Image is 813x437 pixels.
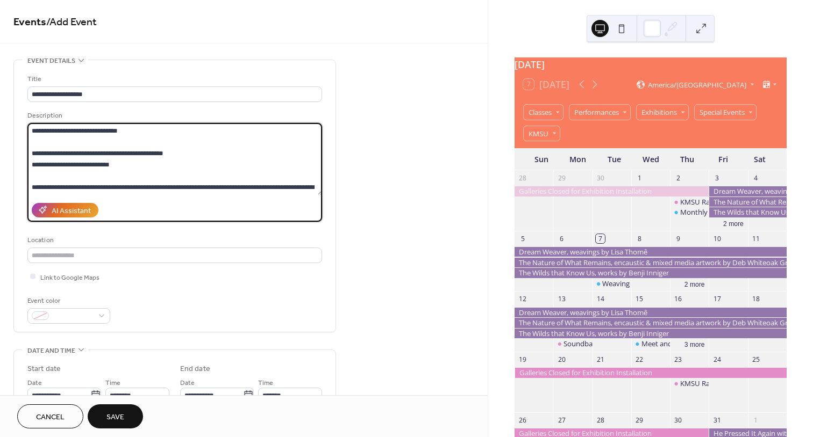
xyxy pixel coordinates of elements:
[515,57,787,71] div: [DATE]
[557,295,566,304] div: 13
[557,416,566,425] div: 27
[560,148,596,170] div: Mon
[602,279,741,288] div: Weaving Sound - Sound Healing Experience
[674,234,683,243] div: 9
[13,12,46,33] a: Events
[712,295,722,304] div: 17
[557,174,566,183] div: 29
[32,203,98,217] button: AI Assistant
[596,234,605,243] div: 7
[635,234,644,243] div: 8
[27,377,42,388] span: Date
[523,148,560,170] div: Sun
[515,186,709,196] div: Galleries Closed for Exhibition Installation
[515,247,787,257] div: Dream Weaver, weavings by Lisa Thomê
[180,363,210,375] div: End date
[712,174,722,183] div: 3
[27,110,320,121] div: Description
[27,295,108,307] div: Event color
[705,148,742,170] div: Fri
[518,355,527,365] div: 19
[680,279,709,289] button: 2 more
[518,416,527,425] div: 26
[515,258,787,267] div: The Nature of What Remains, encaustic & mixed media artwork by Deb Whiteoak Groebner
[515,329,787,338] div: The Wilds that Know Us, works by Benji Inniger
[674,355,683,365] div: 23
[515,318,787,327] div: The Nature of What Remains, encaustic & mixed media artwork by Deb Whiteoak Groebner
[88,404,143,428] button: Save
[635,174,644,183] div: 1
[751,416,760,425] div: 1
[515,368,787,377] div: Galleries Closed for Exhibition Installation
[518,295,527,304] div: 12
[553,339,592,348] div: Soundbath & Writing Workshop
[52,205,91,216] div: AI Assistant
[180,377,195,388] span: Date
[596,174,605,183] div: 30
[106,412,124,423] span: Save
[635,355,644,365] div: 22
[674,295,683,304] div: 16
[36,412,65,423] span: Cancel
[709,207,787,217] div: The Wilds that Know Us, works by Benji Inniger
[751,355,760,365] div: 25
[719,218,748,228] button: 2 more
[564,339,666,348] div: Soundbath & Writing Workshop
[631,339,670,348] div: Meet and Learn: Deb Whiteoak Groebner
[105,377,120,388] span: Time
[518,174,527,183] div: 28
[596,148,633,170] div: Tue
[680,197,780,207] div: KMSU Radio: The Exhibitionists
[712,416,722,425] div: 31
[669,148,705,170] div: Thu
[709,197,787,207] div: The Nature of What Remains, encaustic & mixed media artwork by Deb Whiteoak Groebner
[557,234,566,243] div: 6
[680,378,780,388] div: KMSU Radio: The Exhibitionists
[648,81,746,88] span: America/[GEOGRAPHIC_DATA]
[712,234,722,243] div: 10
[712,355,722,365] div: 24
[593,279,631,288] div: Weaving Sound - Sound Healing Experience
[741,148,778,170] div: Sat
[641,339,805,348] div: Meet and Learn: [PERSON_NAME] [PERSON_NAME]
[751,234,760,243] div: 11
[46,12,97,33] span: / Add Event
[515,268,787,278] div: The Wilds that Know Us, works by Benji Inniger
[515,308,787,317] div: Dream Weaver, weavings by Lisa Thomê
[27,55,75,67] span: Event details
[670,207,709,217] div: Monthly Fiber Arts Group
[680,339,709,349] button: 3 more
[27,363,61,375] div: Start date
[635,416,644,425] div: 29
[670,197,709,207] div: KMSU Radio: The Exhibitionists
[40,272,99,283] span: Link to Google Maps
[27,74,320,85] div: Title
[632,148,669,170] div: Wed
[258,377,273,388] span: Time
[596,295,605,304] div: 14
[557,355,566,365] div: 20
[27,235,320,246] div: Location
[751,295,760,304] div: 18
[518,234,527,243] div: 5
[596,416,605,425] div: 28
[751,174,760,183] div: 4
[674,416,683,425] div: 30
[635,295,644,304] div: 15
[27,345,75,356] span: Date and time
[17,404,83,428] button: Cancel
[596,355,605,365] div: 21
[680,207,762,217] div: Monthly Fiber Arts Group
[670,378,709,388] div: KMSU Radio: The Exhibitionists
[674,174,683,183] div: 2
[709,186,787,196] div: Dream Weaver, weavings by Lisa Thomê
